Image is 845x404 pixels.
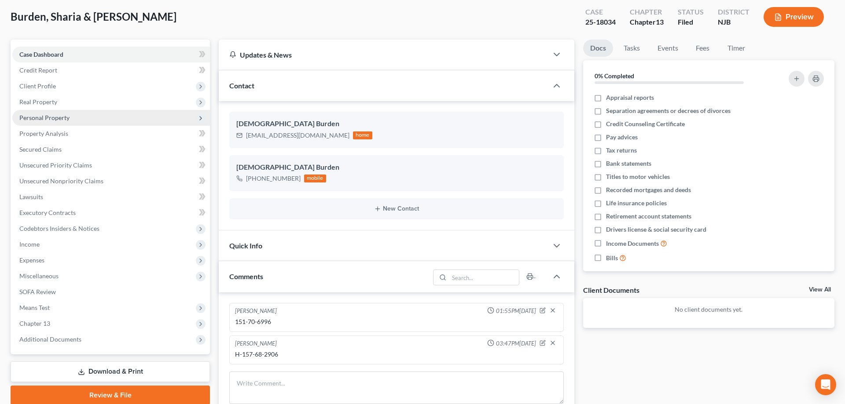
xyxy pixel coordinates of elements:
[809,287,831,293] a: View All
[19,130,68,137] span: Property Analysis
[12,284,210,300] a: SOFA Review
[718,7,749,17] div: District
[12,189,210,205] a: Lawsuits
[19,256,44,264] span: Expenses
[496,339,536,348] span: 03:47PM[DATE]
[617,40,647,57] a: Tasks
[606,133,638,142] span: Pay advices
[19,225,99,232] span: Codebtors Insiders & Notices
[19,146,62,153] span: Secured Claims
[583,40,613,57] a: Docs
[12,142,210,157] a: Secured Claims
[236,205,557,212] button: New Contact
[236,119,557,129] div: [DEMOGRAPHIC_DATA] Burden
[449,270,519,285] input: Search...
[11,361,210,382] a: Download & Print
[19,304,50,311] span: Means Test
[606,146,637,155] span: Tax returns
[590,305,827,314] p: No client documents yet.
[353,131,372,139] div: home
[678,7,704,17] div: Status
[229,81,254,90] span: Contact
[246,174,301,183] div: [PHONE_NUMBER]
[606,212,691,221] span: Retirement account statements
[606,225,706,234] span: Drivers license & social security card
[19,240,40,248] span: Income
[19,82,56,90] span: Client Profile
[606,254,618,262] span: Bills
[630,17,664,27] div: Chapter
[595,72,634,80] strong: 0% Completed
[606,120,685,128] span: Credit Counseling Certificate
[12,173,210,189] a: Unsecured Nonpriority Claims
[235,339,277,348] div: [PERSON_NAME]
[19,66,57,74] span: Credit Report
[606,159,651,168] span: Bank statements
[19,51,63,58] span: Case Dashboard
[678,17,704,27] div: Filed
[19,288,56,295] span: SOFA Review
[606,199,667,207] span: Life insurance policies
[606,93,654,102] span: Appraisal reports
[630,7,664,17] div: Chapter
[19,177,103,185] span: Unsecured Nonpriority Claims
[19,320,50,327] span: Chapter 13
[606,106,731,115] span: Separation agreements or decrees of divorces
[235,317,558,326] div: 151-70-6996
[720,40,752,57] a: Timer
[12,62,210,78] a: Credit Report
[19,272,59,280] span: Miscellaneous
[19,193,43,200] span: Lawsuits
[229,241,262,250] span: Quick Info
[235,350,558,359] div: H-157-68-2906
[585,17,616,27] div: 25-18034
[12,47,210,62] a: Case Dashboard
[815,374,836,395] div: Open Intercom Messenger
[585,7,616,17] div: Case
[235,307,277,316] div: [PERSON_NAME]
[496,307,536,315] span: 01:55PM[DATE]
[12,126,210,142] a: Property Analysis
[229,50,537,59] div: Updates & News
[19,209,76,216] span: Executory Contracts
[304,175,326,182] div: mobile
[236,162,557,173] div: [DEMOGRAPHIC_DATA] Burden
[19,161,92,169] span: Unsecured Priority Claims
[246,131,349,140] div: [EMAIL_ADDRESS][DOMAIN_NAME]
[19,335,81,343] span: Additional Documents
[606,186,691,194] span: Recorded mortgages and deeds
[583,285,639,295] div: Client Documents
[11,10,176,23] span: Burden, Sharia & [PERSON_NAME]
[606,239,659,248] span: Income Documents
[19,114,70,121] span: Personal Property
[229,272,263,280] span: Comments
[650,40,685,57] a: Events
[718,17,749,27] div: NJB
[606,172,670,181] span: Titles to motor vehicles
[656,18,664,26] span: 13
[19,98,57,106] span: Real Property
[12,157,210,173] a: Unsecured Priority Claims
[764,7,824,27] button: Preview
[689,40,717,57] a: Fees
[12,205,210,221] a: Executory Contracts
